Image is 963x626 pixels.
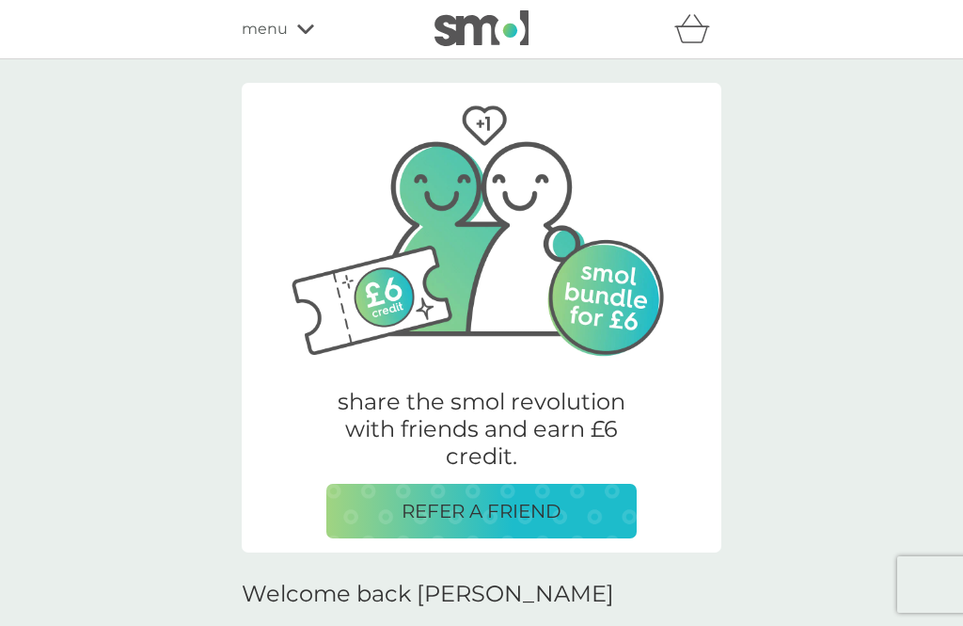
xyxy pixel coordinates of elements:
[270,83,693,365] img: Two friends, one with their arm around the other.
[242,581,614,608] h2: Welcome back [PERSON_NAME]
[242,17,288,41] span: menu
[242,86,721,553] a: Two friends, one with their arm around the other.share the smol revolution with friends and earn ...
[326,389,637,470] p: share the smol revolution with friends and earn £6 credit.
[402,496,561,526] p: REFER A FRIEND
[434,10,529,46] img: smol
[326,484,637,538] button: REFER A FRIEND
[674,10,721,48] div: basket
